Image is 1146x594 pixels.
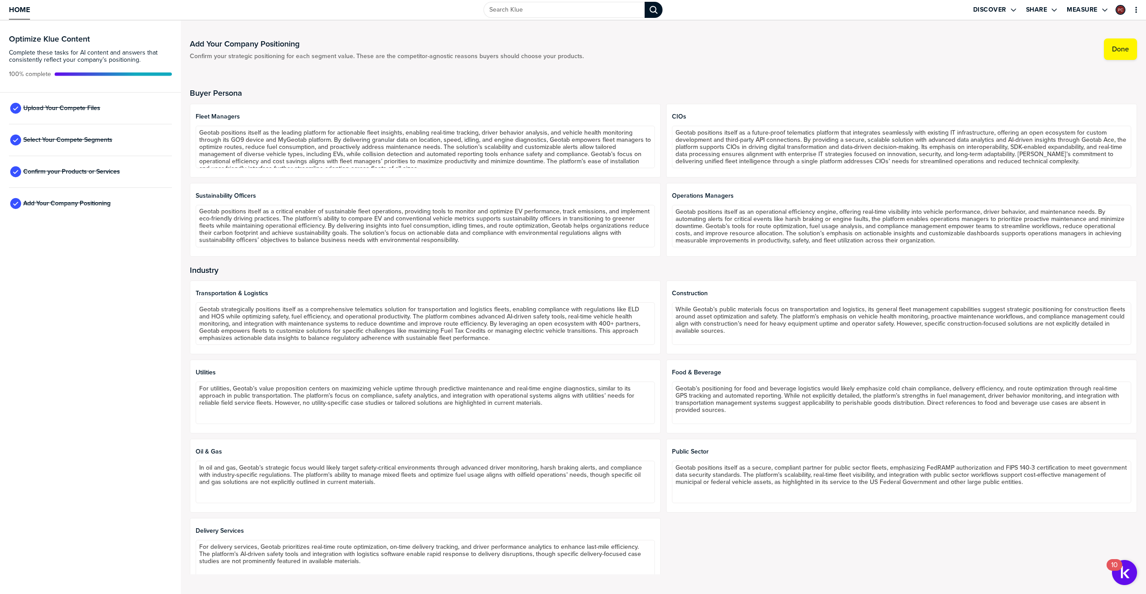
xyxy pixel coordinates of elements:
textarea: Geotab positions itself as a critical enabler of sustainable fleet operations, providing tools to... [196,205,655,247]
span: Add Your Company Positioning [23,200,111,207]
span: Construction [672,290,1131,297]
div: Peter Craigen [1116,5,1125,15]
a: Edit Profile [1115,4,1126,16]
input: Search Klue [483,2,645,18]
div: 10 [1111,565,1118,577]
textarea: In oil and gas, Geotab’s strategic focus would likely target safety-critical environments through... [196,461,655,503]
h1: Add Your Company Positioning [190,38,584,49]
span: Delivery Services [196,527,655,535]
textarea: Geotab positions itself as an operational efficiency engine, offering real-time visibility into v... [672,205,1131,247]
span: Complete these tasks for AI content and answers that consistently reflect your company’s position... [9,49,172,64]
textarea: While Geotab’s public materials focus on transportation and logistics, its general fleet manageme... [672,302,1131,345]
button: Open Resource Center, 10 new notifications [1112,560,1137,585]
label: Measure [1067,6,1098,14]
span: Operations Managers [672,192,1131,199]
span: Utilities [196,369,655,376]
span: Select Your Compete Segments [23,136,112,144]
span: Home [9,6,30,13]
span: Public Sector [672,448,1131,455]
span: CIOs [672,113,1131,120]
textarea: Geotab positions itself as a secure, compliant partner for public sector fleets, emphasizing FedR... [672,461,1131,503]
textarea: Geotab’s positioning for food and beverage logistics would likely emphasize cold chain compliance... [672,382,1131,424]
h3: Optimize Klue Content [9,35,172,43]
span: Oil & Gas [196,448,655,455]
span: Upload Your Compete Files [23,105,100,112]
div: Search Klue [645,2,663,18]
label: Share [1026,6,1048,14]
h2: Industry [190,266,1137,275]
textarea: For utilities, Geotab’s value proposition centers on maximizing vehicle uptime through predictive... [196,382,655,424]
textarea: Geotab positions itself as the leading platform for actionable fleet insights, enabling real-time... [196,126,655,168]
textarea: Geotab positions itself as a future-proof telematics platform that integrates seamlessly with exi... [672,126,1131,168]
img: 60252f59c7532849b5e8e38f39572cd4-sml.png [1116,6,1125,14]
span: Transportation & Logistics [196,290,655,297]
span: Confirm your Products or Services [23,168,120,175]
textarea: Geotab strategically positions itself as a comprehensive telematics solution for transportation a... [196,302,655,345]
span: Active [9,71,51,78]
h2: Buyer Persona [190,89,1137,98]
button: Done [1104,38,1137,60]
span: Fleet Managers [196,113,655,120]
span: Food & Beverage [672,369,1131,376]
span: Sustainability Officers [196,192,655,199]
label: Done [1112,45,1129,54]
textarea: For delivery services, Geotab prioritizes real-time route optimization, on-time delivery tracking... [196,540,655,582]
label: Discover [973,6,1006,14]
span: Confirm your strategic positioning for each segment value. These are the competitor-agnostic reas... [190,53,584,60]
